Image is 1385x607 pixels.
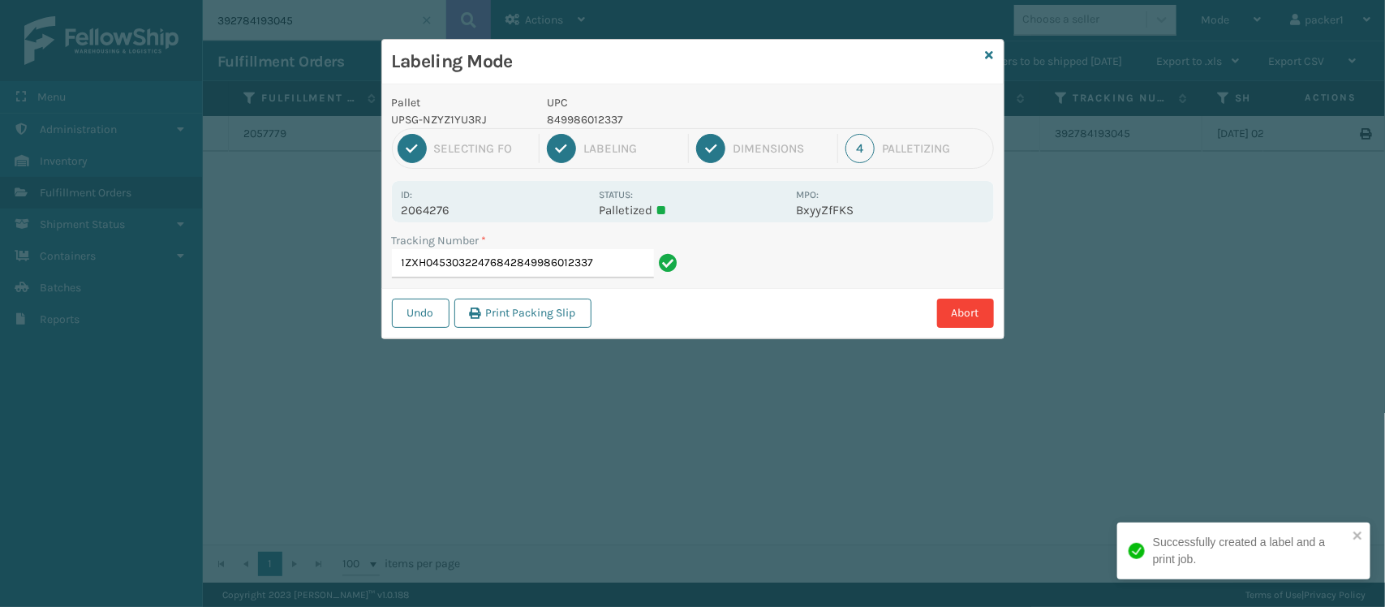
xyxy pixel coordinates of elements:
[392,111,528,128] p: UPSG-NZYZ1YU3RJ
[1153,534,1348,568] div: Successfully created a label and a print job.
[454,299,591,328] button: Print Packing Slip
[733,141,830,156] div: Dimensions
[392,299,449,328] button: Undo
[599,203,786,217] p: Palletized
[1353,529,1364,545] button: close
[696,134,725,163] div: 3
[392,232,487,249] label: Tracking Number
[402,203,589,217] p: 2064276
[937,299,994,328] button: Abort
[547,111,786,128] p: 849986012337
[398,134,427,163] div: 1
[796,189,819,200] label: MPO:
[392,94,528,111] p: Pallet
[392,50,979,74] h3: Labeling Mode
[583,141,681,156] div: Labeling
[434,141,531,156] div: Selecting FO
[547,94,786,111] p: UPC
[845,134,875,163] div: 4
[402,189,413,200] label: Id:
[599,189,633,200] label: Status:
[882,141,987,156] div: Palletizing
[796,203,983,217] p: BxyyZfFKS
[547,134,576,163] div: 2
